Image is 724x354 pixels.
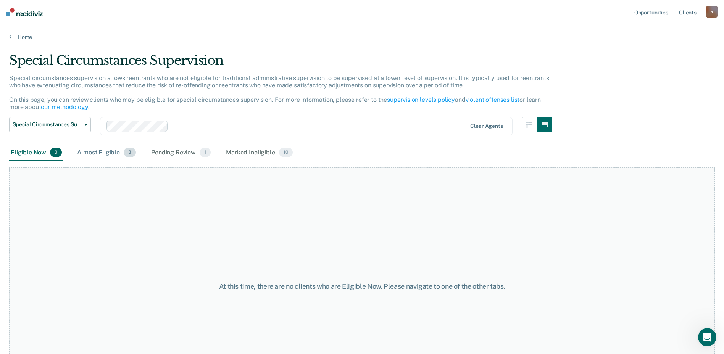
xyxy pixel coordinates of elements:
div: Marked Ineligible10 [224,145,294,161]
a: violent offenses list [466,96,520,103]
div: Eligible Now0 [9,145,63,161]
a: Home [9,34,715,40]
span: 0 [50,148,62,158]
img: Recidiviz [6,8,43,16]
div: Pending Review1 [150,145,212,161]
div: Special Circumstances Supervision [9,53,552,74]
span: 1 [200,148,211,158]
a: our methodology [41,103,88,111]
p: Special circumstances supervision allows reentrants who are not eligible for traditional administ... [9,74,549,111]
span: Special Circumstances Supervision [13,121,81,128]
div: At this time, there are no clients who are Eligible Now. Please navigate to one of the other tabs. [186,282,539,291]
button: n [706,6,718,18]
iframe: Intercom live chat [698,328,716,346]
button: Special Circumstances Supervision [9,117,91,132]
div: Clear agents [470,123,503,129]
a: supervision levels policy [387,96,455,103]
span: 3 [124,148,136,158]
span: 10 [279,148,293,158]
div: Almost Eligible3 [76,145,137,161]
